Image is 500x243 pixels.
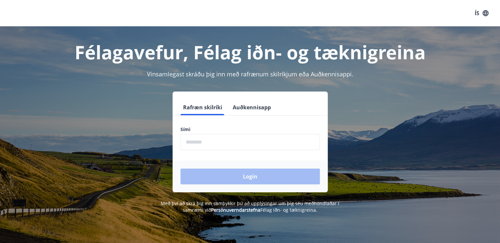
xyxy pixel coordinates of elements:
[147,70,353,78] span: Vinsamlegast skráðu þig inn með rafrænum skilríkjum eða Auðkennisappi.
[180,126,320,133] label: Sími
[180,99,225,115] button: Rafræn skilríki
[21,40,479,65] h1: Félagavefur, Félag iðn- og tæknigreina
[230,99,274,115] button: Auðkennisapp
[161,200,339,213] span: Með því að skrá þig inn samþykkir þú að upplýsingar um þig séu meðhöndlaðar í samræmi við Félag i...
[471,7,492,19] button: ÍS
[211,207,260,213] a: Persónuverndarstefna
